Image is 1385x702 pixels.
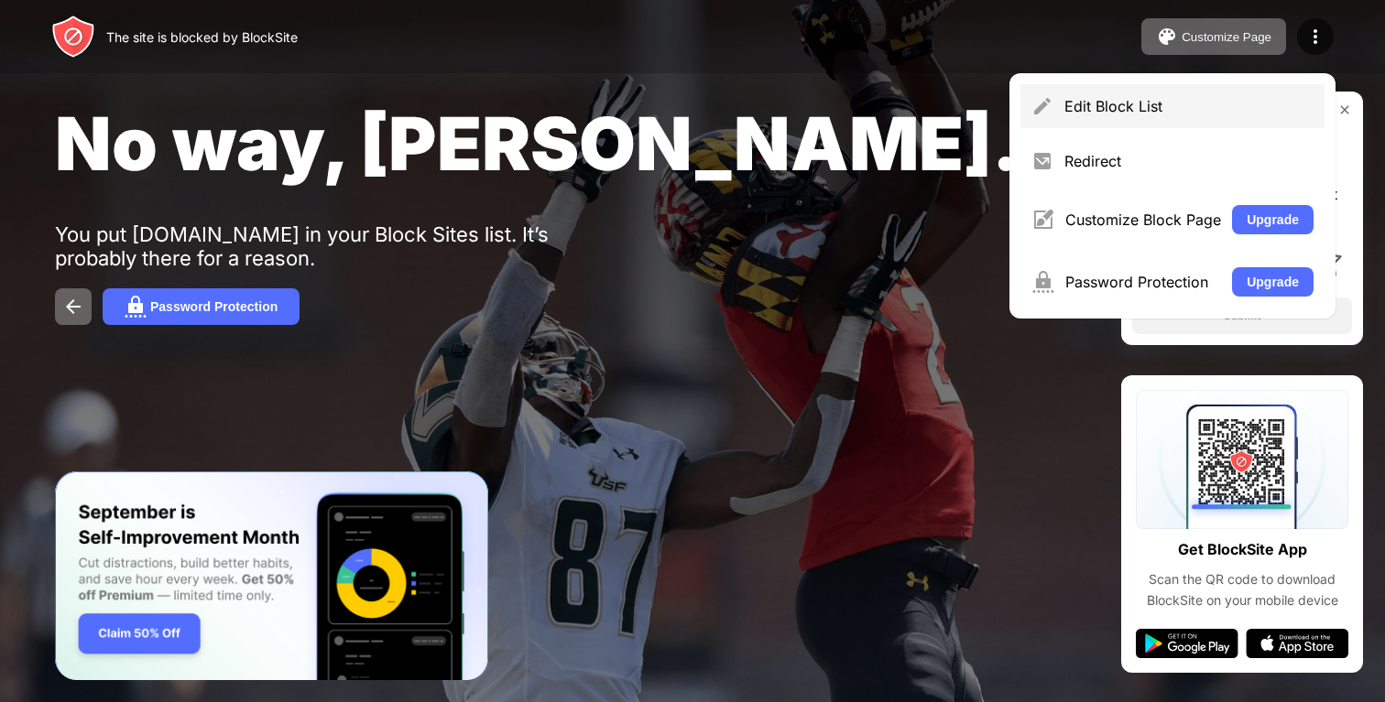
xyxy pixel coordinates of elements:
img: header-logo.svg [51,15,95,59]
button: Upgrade [1232,267,1314,297]
iframe: Banner [55,471,488,681]
div: You put [DOMAIN_NAME] in your Block Sites list. It’s probably there for a reason. [55,222,621,270]
button: Password Protection [103,288,300,325]
button: Upgrade [1232,205,1314,234]
img: password.svg [125,296,147,318]
img: menu-icon.svg [1304,26,1326,48]
img: menu-customize.svg [1031,209,1054,231]
div: Customize Page [1182,30,1271,44]
div: Redirect [1064,152,1314,170]
img: menu-pencil.svg [1031,95,1053,117]
img: menu-password.svg [1031,271,1054,293]
img: app-store.svg [1246,629,1348,658]
div: Edit Block List [1064,97,1314,115]
div: Get BlockSite App [1178,536,1307,563]
div: The site is blocked by BlockSite [106,29,298,45]
img: menu-redirect.svg [1031,150,1053,172]
div: Password Protection [150,299,278,314]
button: Customize Page [1141,18,1286,55]
span: No way, [PERSON_NAME]. [55,99,1020,188]
div: Scan the QR code to download BlockSite on your mobile device [1136,569,1348,610]
img: pallet.svg [1156,26,1178,48]
img: rate-us-close.svg [1337,103,1352,117]
img: back.svg [62,296,84,318]
img: google-play.svg [1136,629,1238,658]
div: Password Protection [1065,273,1221,291]
img: qrcode.svg [1136,390,1348,529]
div: Customize Block Page [1065,211,1221,229]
